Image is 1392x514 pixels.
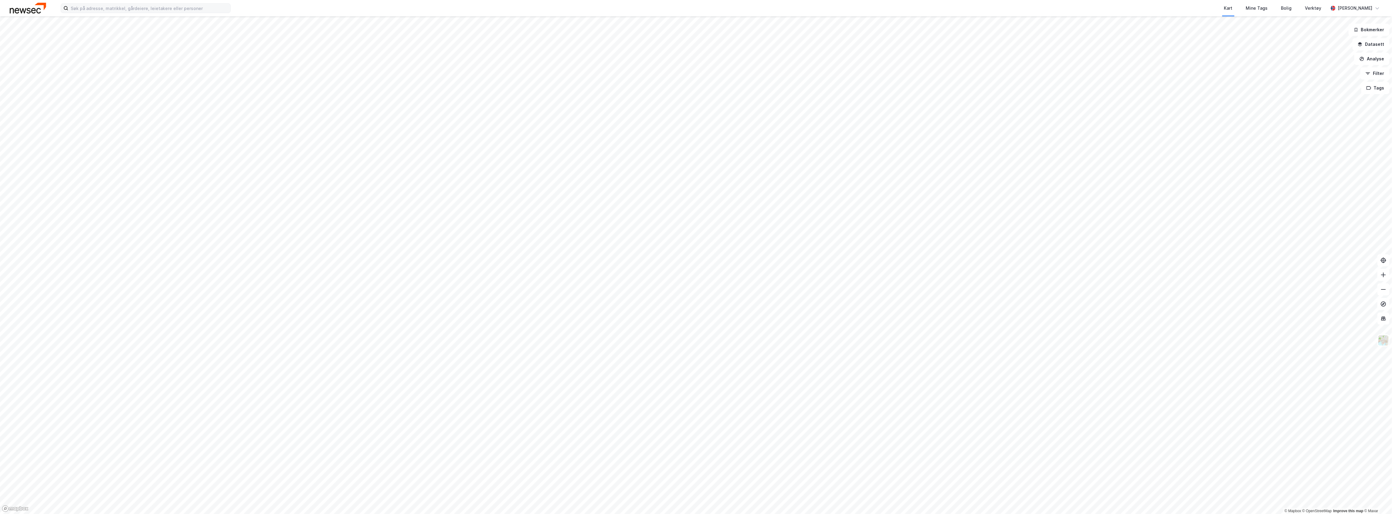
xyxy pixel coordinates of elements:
iframe: Chat Widget [1362,485,1392,514]
div: [PERSON_NAME] [1338,5,1373,12]
div: Bolig [1281,5,1292,12]
div: Mine Tags [1246,5,1268,12]
div: Kontrollprogram for chat [1362,485,1392,514]
div: Kart [1224,5,1233,12]
input: Søk på adresse, matrikkel, gårdeiere, leietakere eller personer [68,4,230,13]
img: newsec-logo.f6e21ccffca1b3a03d2d.png [10,3,46,13]
div: Verktøy [1305,5,1322,12]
